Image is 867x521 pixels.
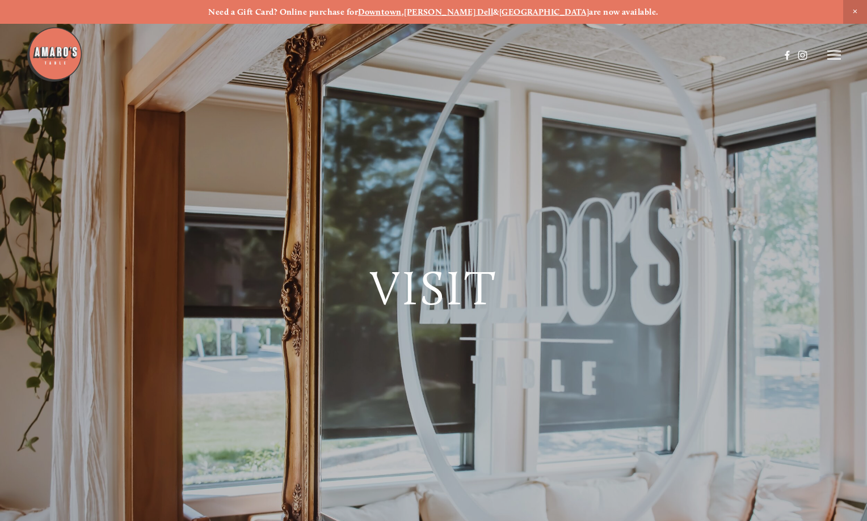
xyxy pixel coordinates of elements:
a: [PERSON_NAME] Dell [404,7,493,17]
a: [GEOGRAPHIC_DATA] [499,7,590,17]
img: Amaro's Table [26,26,83,83]
strong: & [493,7,499,17]
strong: are now available. [589,7,658,17]
a: Downtown [358,7,402,17]
strong: , [402,7,404,17]
strong: Need a Gift Card? Online purchase for [208,7,358,17]
span: Visit [370,259,497,316]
